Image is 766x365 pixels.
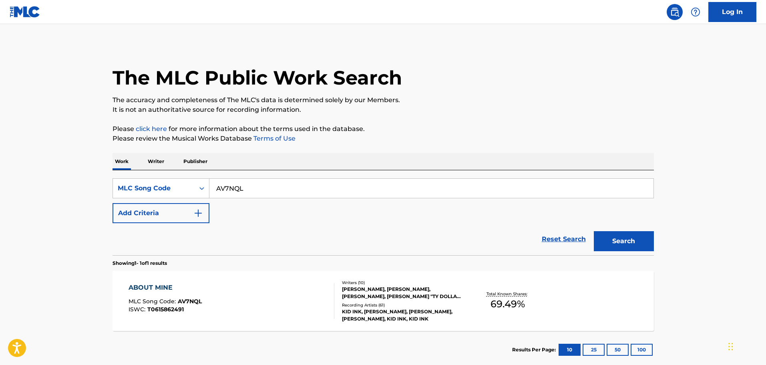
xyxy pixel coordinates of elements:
img: 9d2ae6d4665cec9f34b9.svg [193,208,203,218]
div: Help [688,4,704,20]
div: KID INK, [PERSON_NAME], [PERSON_NAME], [PERSON_NAME], KID INK, KID INK [342,308,463,323]
iframe: Chat Widget [726,327,766,365]
a: Reset Search [538,230,590,248]
div: ABOUT MINE [129,283,202,292]
span: T0615862491 [147,306,184,313]
p: Please for more information about the terms used in the database. [113,124,654,134]
p: It is not an authoritative source for recording information. [113,105,654,115]
div: [PERSON_NAME], [PERSON_NAME], [PERSON_NAME], [PERSON_NAME] "TY DOLLA SIGN" [PERSON_NAME] [PERSON_... [342,286,463,300]
button: 25 [583,344,605,356]
h1: The MLC Public Work Search [113,66,402,90]
a: click here [136,125,167,133]
button: Search [594,231,654,251]
p: Publisher [181,153,210,170]
form: Search Form [113,178,654,255]
p: Work [113,153,131,170]
div: MLC Song Code [118,184,190,193]
p: Total Known Shares: [487,291,529,297]
div: Recording Artists ( 61 ) [342,302,463,308]
button: 10 [559,344,581,356]
p: Writer [145,153,167,170]
span: MLC Song Code : [129,298,178,305]
span: ISWC : [129,306,147,313]
a: Log In [708,2,756,22]
span: AV7NQL [178,298,202,305]
p: The accuracy and completeness of The MLC's data is determined solely by our Members. [113,95,654,105]
div: Writers ( 10 ) [342,280,463,286]
p: Results Per Page: [512,346,558,353]
img: MLC Logo [10,6,40,18]
button: Add Criteria [113,203,209,223]
img: search [670,7,680,17]
img: help [691,7,700,17]
div: Drag [728,335,733,359]
button: 100 [631,344,653,356]
button: 50 [607,344,629,356]
span: 69.49 % [491,297,525,311]
a: Terms of Use [252,135,296,142]
a: ABOUT MINEMLC Song Code:AV7NQLISWC:T0615862491Writers (10)[PERSON_NAME], [PERSON_NAME], [PERSON_N... [113,271,654,331]
a: Public Search [667,4,683,20]
p: Please review the Musical Works Database [113,134,654,143]
p: Showing 1 - 1 of 1 results [113,260,167,267]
